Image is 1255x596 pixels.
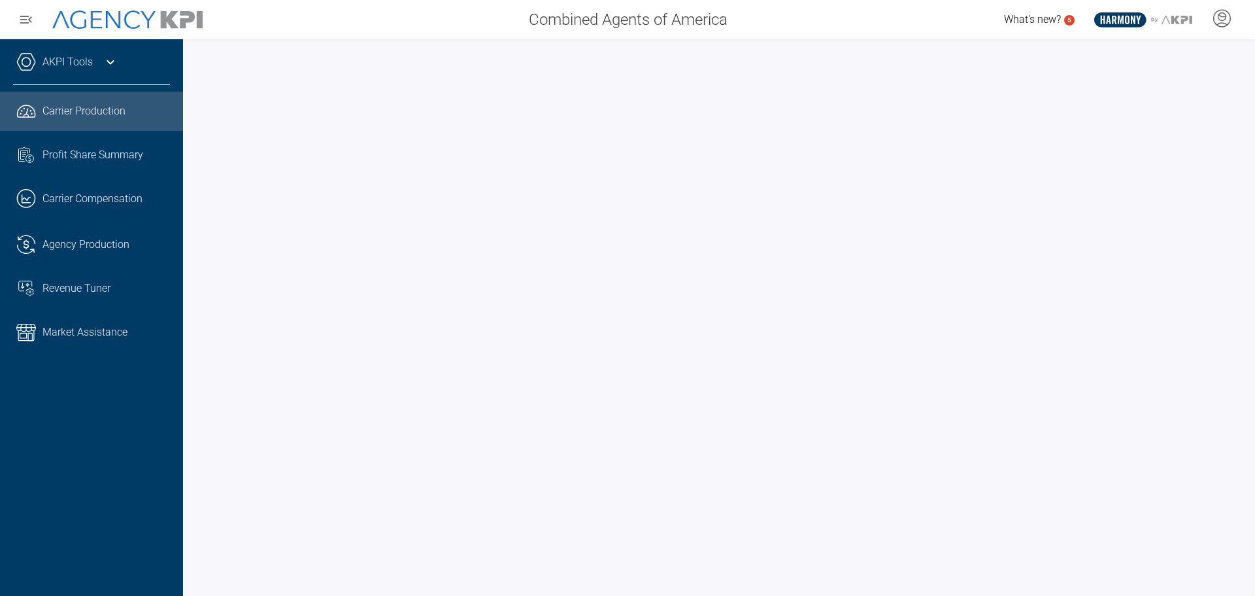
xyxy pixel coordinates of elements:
[42,147,143,163] span: Profit Share Summary
[42,191,142,207] span: Carrier Compensation
[42,237,129,253] span: Agency Production
[42,281,110,296] span: Revenue Tuner
[52,10,203,29] img: AgencyKPI
[1067,16,1071,24] text: 5
[42,103,125,119] span: Carrier Production
[1064,15,1075,26] a: 5
[1004,13,1061,26] span: What's new?
[42,54,93,70] a: AKPI Tools
[529,8,728,31] span: Combined Agents of America
[42,324,127,340] span: Market Assistance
